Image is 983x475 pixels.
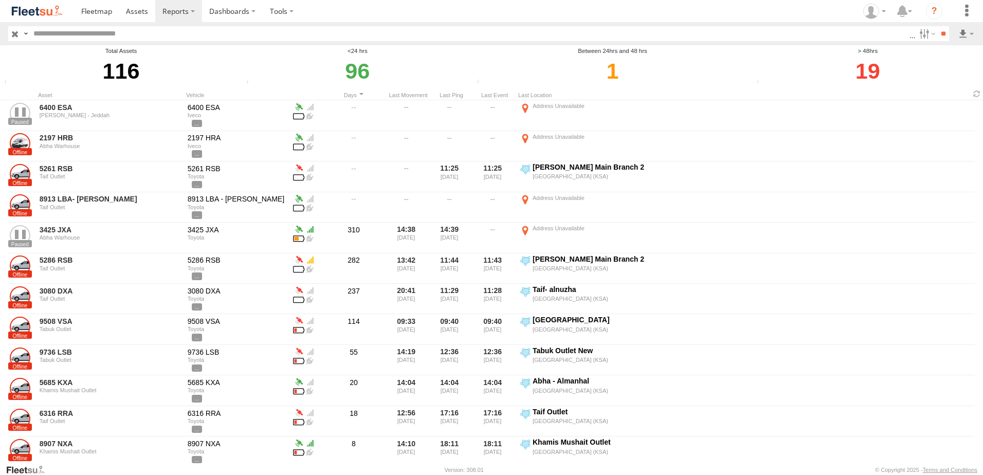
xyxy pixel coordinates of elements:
[533,162,645,172] div: [PERSON_NAME] Main Branch 2
[10,225,30,246] a: View Asset Details
[518,437,647,466] label: Click to View Event Location
[38,92,182,99] div: Asset
[192,364,202,372] span: View Vehicle Details to show all tags
[475,376,514,405] div: 14:04 [DATE]
[432,254,471,283] div: 11:44 [DATE]
[293,416,304,426] div: Battery Remaining: 0.17v
[192,181,202,188] span: View Vehicle Details to show all tags
[389,92,428,99] div: Click to Sort
[188,133,287,142] div: 2197 HRA
[323,92,385,99] div: Click to Sort
[754,79,769,86] div: Number of devices that their last movement was greater than 48hrs
[244,56,471,86] div: Click to filter last movement within 24 hours
[304,346,316,355] div: GSM Signal = 4
[40,194,180,204] a: 8913 LBA- [PERSON_NAME]
[533,448,645,455] div: [GEOGRAPHIC_DATA] (KSA)
[518,162,647,191] label: Click to View Event Location
[518,346,647,374] label: Click to View Event Location
[432,376,471,405] div: 14:04 [DATE]
[188,296,287,302] div: Toyota
[40,173,180,179] div: Taif Outlet
[10,439,30,460] a: View Asset Details
[323,407,385,435] div: 18
[40,387,180,393] div: Khamis Mushait Outlet
[533,295,645,302] div: [GEOGRAPHIC_DATA] (KSA)
[188,173,287,179] div: Toyota
[40,326,180,332] div: Tabuk Outlet
[40,448,180,454] div: Khamis Mushait Outlet
[432,162,471,191] div: 11:25 [DATE]
[475,285,514,313] div: 11:28 [DATE]
[971,89,983,99] span: Refresh
[40,348,180,357] a: 9736 LSB
[518,224,647,252] label: Click to View Event Location
[40,103,180,112] a: 6400 ESA
[22,26,30,41] label: Search Query
[40,439,180,448] a: 8907 NXA
[2,47,241,56] div: Total Assets
[389,224,428,252] div: 14:38 [DATE]
[293,233,304,242] div: Battery Remaining: 4.16v
[533,173,645,180] div: [GEOGRAPHIC_DATA] (KSA)
[475,92,514,99] div: Last Event
[188,255,287,265] div: 5286 RSB
[389,285,428,313] div: 20:41 [DATE]
[188,317,287,326] div: 9508 VSA
[304,285,316,294] div: GSM Signal = 4
[533,326,645,333] div: [GEOGRAPHIC_DATA] (KSA)
[10,164,30,185] a: View Asset Details
[10,378,30,398] a: View Asset Details
[40,225,180,234] a: 3425 JXA
[10,286,30,307] a: View Asset Details
[188,234,287,241] div: Toyota
[188,204,287,210] div: Toyota
[860,4,889,19] div: Hussain Daffa
[293,386,304,395] div: Battery Remaining: 3.61v
[10,409,30,429] a: View Asset Details
[188,265,287,271] div: Toyota
[475,315,514,343] div: 09:40 [DATE]
[188,357,287,363] div: Toyota
[754,56,981,86] div: Click to filter last movement > 48hrs
[533,315,645,324] div: [GEOGRAPHIC_DATA]
[10,103,30,123] a: View Asset Details
[323,376,385,405] div: 20
[389,346,428,374] div: 14:19 [DATE]
[188,409,287,418] div: 6316 RRA
[533,346,645,355] div: Tabuk Outlet New
[533,387,645,394] div: [GEOGRAPHIC_DATA] (KSA)
[188,348,287,357] div: 9736 LSB
[475,162,514,191] div: 11:25 [DATE]
[188,439,287,448] div: 8907 NXA
[40,296,180,302] div: Taif Outlet
[188,164,287,173] div: 5261 RSB
[10,4,64,18] img: fleetsu-logo-horizontal.svg
[188,143,287,149] div: Iveco
[40,418,180,424] div: Taif Outlet
[2,56,241,86] div: 116
[10,317,30,337] a: View Asset Details
[304,437,316,447] div: GSM Signal = 5
[192,150,202,157] span: View Vehicle Details to show all tags
[518,193,647,222] label: Click to View Event Location
[192,272,202,280] span: View Vehicle Details to show all tags
[518,101,647,130] label: Click to View Event Location
[533,254,645,264] div: [PERSON_NAME] Main Branch 2
[40,133,180,142] a: 2197 HRB
[304,224,316,233] div: GSM Signal = 5
[188,286,287,296] div: 3080 DXA
[518,285,647,313] label: Click to View Event Location
[432,92,471,99] div: Last Ping
[40,286,180,296] a: 3080 DXA
[192,303,202,310] span: View Vehicle Details to show all tags
[323,346,385,374] div: 55
[432,224,471,252] div: 14:39 [DATE]
[445,467,484,473] div: Version: 308.01
[518,254,647,283] label: Click to View Event Location
[188,103,287,112] div: 6400 ESA
[188,448,287,454] div: Toyota
[475,437,514,466] div: 18:11 [DATE]
[432,407,471,435] div: 17:16 [DATE]
[304,376,316,386] div: GSM Signal = 4
[186,92,289,99] div: Vehicle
